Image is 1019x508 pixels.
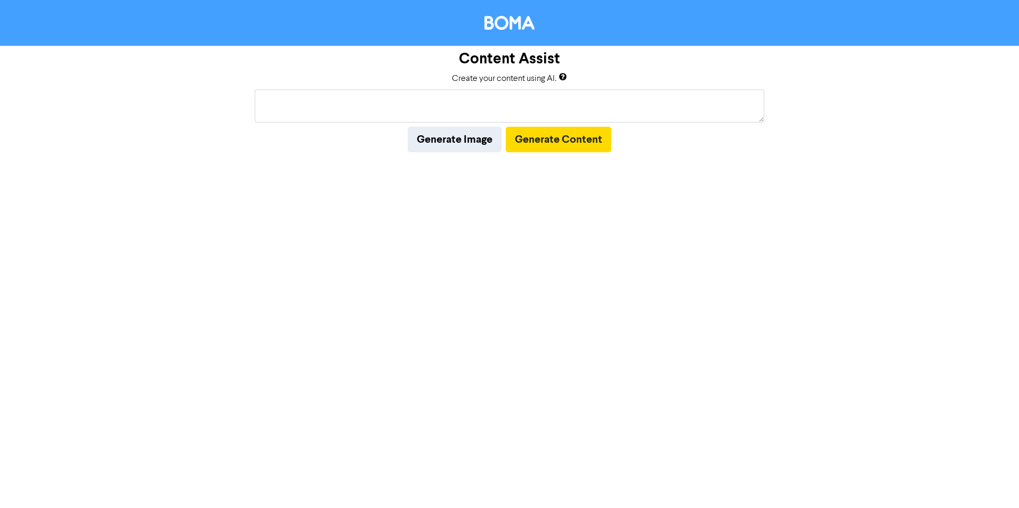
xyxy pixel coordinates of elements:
[452,75,556,83] span: Create your content using AI.
[408,127,502,152] button: Generate Image
[484,16,535,30] img: BOMA Logo
[966,457,1019,508] iframe: Chat Widget
[506,127,611,152] button: Generate Content
[459,50,560,68] h3: Content Assist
